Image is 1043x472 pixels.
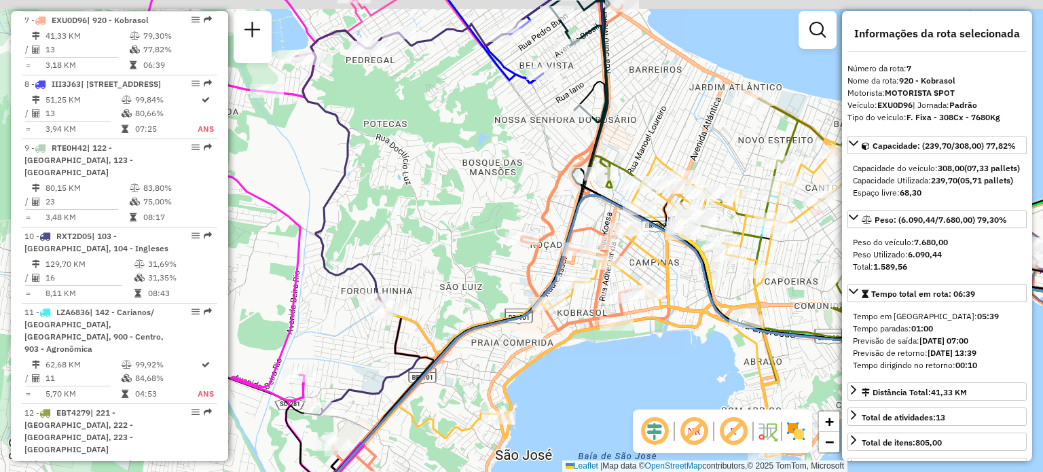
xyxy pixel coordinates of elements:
span: 9 - [24,143,133,177]
td: / [24,271,31,285]
div: Nome da rota: [847,75,1027,87]
a: OpenStreetMap [645,461,703,471]
i: Distância Total [32,361,40,369]
a: Peso: (6.090,44/7.680,00) 79,30% [847,210,1027,228]
div: Map data © contributors,© 2025 TomTom, Microsoft [562,460,847,472]
td: 84,68% [134,371,197,385]
td: 83,80% [143,181,211,195]
div: Espaço livre: [853,187,1021,199]
td: / [24,195,31,208]
span: EXU0D96 [52,15,87,25]
td: 13 [45,43,129,56]
div: Capacidade Utilizada: [853,175,1021,187]
td: 75,00% [143,195,211,208]
h4: Informações da rota selecionada [847,27,1027,40]
div: Veículo: [847,99,1027,111]
strong: 805,00 [915,437,942,448]
a: Zoom out [819,432,839,452]
i: Distância Total [32,260,40,268]
td: 99,84% [134,93,197,107]
strong: 308,00 [938,163,964,173]
td: 129,70 KM [45,257,134,271]
div: Total: [853,261,1021,273]
img: Fluxo de ruas [756,420,778,442]
span: Exibir rótulo [717,415,750,448]
span: III3J63 [52,79,81,89]
td: 04:53 [134,387,197,401]
span: EBT4279 [56,407,90,418]
strong: 6.090,44 [908,249,942,259]
td: 47,60% [139,458,204,472]
strong: (07,33 pallets) [964,163,1020,173]
div: Previsão de retorno: [853,347,1021,359]
i: Rota otimizada [202,96,210,104]
em: Rota exportada [204,143,212,151]
strong: 239,70 [931,175,957,185]
span: Exibir NR [678,415,710,448]
strong: 68,30 [900,187,921,198]
div: Distância Total: [862,386,967,399]
i: Tempo total em rota [134,289,141,297]
strong: 13 [936,412,945,422]
div: Tipo do veículo: [847,111,1027,124]
strong: [DATE] 13:39 [928,348,976,358]
td: 51,25 KM [45,93,121,107]
td: 3,18 KM [45,58,129,72]
a: Distância Total:41,33 KM [847,382,1027,401]
i: % de utilização do peso [122,96,132,104]
td: 31,69% [147,257,212,271]
div: Capacidade do veículo: [853,162,1021,175]
span: LZA6836 [56,307,90,317]
div: Total de itens: [862,437,942,449]
i: % de utilização da cubagem [134,274,145,282]
i: Rota otimizada [202,361,210,369]
a: Nova sessão e pesquisa [239,16,266,47]
td: 08:17 [143,211,211,224]
td: 99,92% [134,358,197,371]
em: Opções [191,79,200,88]
div: Número da rota: [847,62,1027,75]
a: Capacidade: (239,70/308,00) 77,82% [847,136,1027,154]
i: % de utilização da cubagem [122,374,132,382]
strong: (05,71 pallets) [957,175,1013,185]
td: 3,48 KM [45,211,129,224]
em: Rota exportada [204,79,212,88]
strong: 01:00 [911,323,933,333]
i: % de utilização do peso [130,32,140,40]
a: Zoom in [819,412,839,432]
em: Opções [191,308,200,316]
td: ANS [197,387,215,401]
span: RXT2D05 [56,231,92,241]
span: | 920 - Kobrasol [87,15,149,25]
span: | Jornada: [913,100,977,110]
div: Tempo dirigindo no retorno: [853,359,1021,371]
i: Distância Total [32,184,40,192]
i: Tempo total em rota [130,61,136,69]
strong: 7.680,00 [914,237,948,247]
div: Tempo paradas: [853,323,1021,335]
span: 12 - [24,407,133,454]
strong: Padrão [949,100,977,110]
div: Motorista: [847,87,1027,99]
img: Exibir/Ocultar setores [785,420,807,442]
td: 80,15 KM [45,181,129,195]
i: % de utilização da cubagem [130,198,140,206]
td: / [24,107,31,120]
td: ANS [197,122,215,136]
td: 5,70 KM [45,387,121,401]
i: Total de Atividades [32,46,40,54]
td: = [24,387,31,401]
div: Peso: (6.090,44/7.680,00) 79,30% [847,231,1027,278]
strong: F. Fixa - 308Cx - 7680Kg [907,112,1000,122]
span: 10 - [24,231,168,253]
span: + [825,413,834,430]
i: % de utilização do peso [130,184,140,192]
em: Rota exportada [204,232,212,240]
span: 41,33 KM [931,387,967,397]
td: 77,82% [143,43,211,56]
span: RTE0H42 [52,143,87,153]
em: Opções [191,16,200,24]
div: Capacidade: (239,70/308,00) 77,82% [847,157,1027,204]
span: Peso do veículo: [853,237,948,247]
span: | 122 - [GEOGRAPHIC_DATA], 123 - [GEOGRAPHIC_DATA] [24,143,133,177]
